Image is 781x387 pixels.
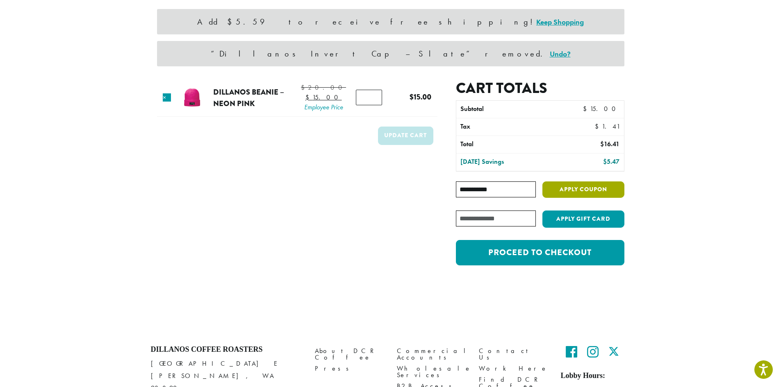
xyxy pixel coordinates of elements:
[157,9,624,34] div: Add $5.59 to receive free shipping!
[456,101,557,118] th: Subtotal
[356,90,382,105] input: Product quantity
[600,140,619,148] bdi: 16.41
[301,102,346,112] span: Employee Price
[600,140,604,148] span: $
[456,136,557,153] th: Total
[542,181,624,198] button: Apply coupon
[542,210,624,228] button: Apply Gift Card
[479,363,549,374] a: Work Here
[315,363,385,374] a: Press
[305,93,342,102] bdi: 15.00
[410,91,431,102] bdi: 15.00
[301,83,308,92] span: $
[456,118,575,136] th: Tax
[157,41,624,66] div: “Dillanos Invert Cap – Slate” removed.
[550,49,571,59] a: Undo?
[603,157,607,166] span: $
[305,93,312,102] span: $
[583,104,590,113] span: $
[179,84,205,111] img: Dillanos Beanie - Neon Pink
[397,345,467,363] a: Commercial Accounts
[595,122,620,131] bdi: 1.41
[378,127,433,145] button: Update cart
[603,157,619,166] bdi: 5.47
[456,154,557,171] th: [DATE] Savings
[213,86,284,109] a: Dillanos Beanie – Neon Pink
[151,345,303,354] h4: Dillanos Coffee Roasters
[456,240,624,265] a: Proceed to checkout
[397,363,467,380] a: Wholesale Services
[595,122,602,131] span: $
[536,17,584,27] a: Keep Shopping
[315,345,385,363] a: About DCR Coffee
[163,93,171,102] a: Remove this item
[479,345,549,363] a: Contact Us
[301,83,346,92] bdi: 20.00
[410,91,414,102] span: $
[561,371,631,380] h5: Lobby Hours:
[456,79,624,97] h2: Cart totals
[583,104,619,113] bdi: 15.00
